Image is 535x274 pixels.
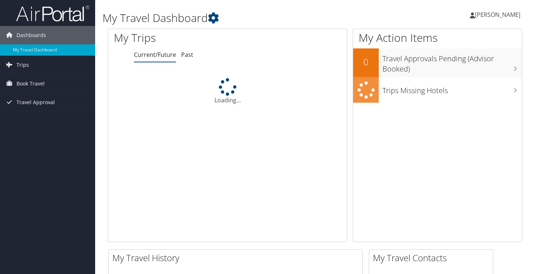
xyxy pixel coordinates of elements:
a: 0Travel Approvals Pending (Advisor Booked) [353,48,522,77]
h1: My Trips [114,30,242,45]
h1: My Travel Dashboard [102,10,386,26]
h3: Travel Approvals Pending (Advisor Booked) [382,50,522,74]
span: Travel Approval [16,93,55,112]
h2: My Travel Contacts [373,252,493,264]
a: Current/Future [134,51,176,59]
h2: My Travel History [112,252,362,264]
img: airportal-logo.png [16,5,89,22]
span: Dashboards [16,26,46,44]
span: Book Travel [16,74,45,93]
h3: Trips Missing Hotels [382,82,522,96]
span: Trips [16,56,29,74]
h1: My Action Items [353,30,522,45]
a: Past [181,51,193,59]
a: [PERSON_NAME] [470,4,528,26]
span: [PERSON_NAME] [475,11,520,19]
a: Trips Missing Hotels [353,77,522,103]
h2: 0 [353,56,379,68]
div: Loading... [108,78,347,105]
